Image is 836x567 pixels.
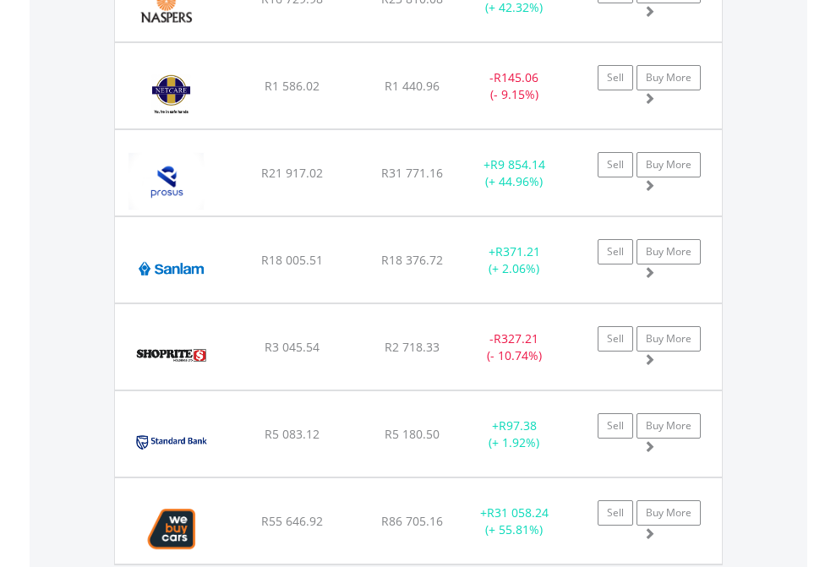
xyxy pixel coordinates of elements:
span: R327.21 [494,330,538,346]
div: + (+ 44.96%) [462,156,567,190]
span: R18 376.72 [381,252,443,268]
a: Buy More [637,326,701,352]
img: EQU.ZA.WBC.png [123,499,221,559]
img: EQU.ZA.SLM.png [123,238,219,298]
span: R145.06 [494,69,538,85]
span: R1 440.96 [385,78,440,94]
span: R21 917.02 [261,165,323,181]
a: Buy More [637,500,701,526]
a: Buy More [637,413,701,439]
img: EQU.ZA.SHP.png [123,325,219,385]
div: - (- 10.74%) [462,330,567,364]
span: R18 005.51 [261,252,323,268]
a: Sell [598,239,633,264]
div: - (- 9.15%) [462,69,567,103]
div: + (+ 1.92%) [462,417,567,451]
span: R371.21 [495,243,540,259]
a: Sell [598,65,633,90]
span: R5 180.50 [385,426,440,442]
div: + (+ 55.81%) [462,504,567,538]
a: Buy More [637,239,701,264]
img: EQU.ZA.NTC.png [123,64,219,124]
span: R97.38 [499,417,537,433]
img: EQU.ZA.SBK.png [123,412,219,472]
a: Sell [598,500,633,526]
img: EQU.ZA.PRX.png [123,151,209,211]
span: R2 718.33 [385,339,440,355]
span: R9 854.14 [490,156,545,172]
div: + (+ 2.06%) [462,243,567,277]
span: R3 045.54 [265,339,320,355]
a: Sell [598,326,633,352]
a: Sell [598,152,633,177]
a: Buy More [637,152,701,177]
a: Buy More [637,65,701,90]
a: Sell [598,413,633,439]
span: R86 705.16 [381,513,443,529]
span: R31 058.24 [487,504,549,521]
span: R5 083.12 [265,426,320,442]
span: R31 771.16 [381,165,443,181]
span: R55 646.92 [261,513,323,529]
span: R1 586.02 [265,78,320,94]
